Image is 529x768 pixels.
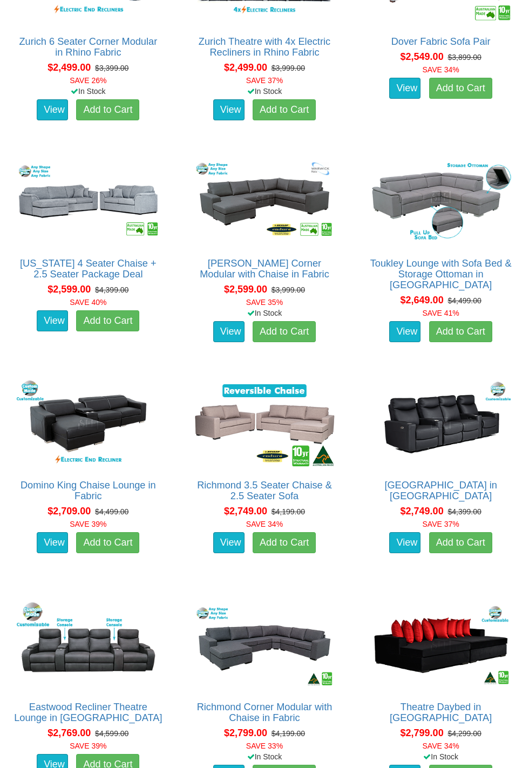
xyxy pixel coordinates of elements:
[197,702,333,723] a: Richmond Corner Modular with Chaise in Fabric
[48,62,91,73] span: $2,499.00
[182,308,347,318] div: In Stock
[272,729,305,738] del: $4,199.00
[76,99,139,121] a: Add to Cart
[191,600,339,691] img: Richmond Corner Modular with Chaise in Fabric
[224,506,267,516] span: $2,749.00
[191,378,339,469] img: Richmond 3.5 Seater Chaise & 2.5 Seater Sofa
[182,86,347,97] div: In Stock
[246,520,283,528] font: SAVE 34%
[19,36,157,58] a: Zurich 6 Seater Corner Modular in Rhino Fabric
[6,86,171,97] div: In Stock
[224,728,267,738] span: $2,799.00
[95,507,128,516] del: $4,499.00
[447,296,481,305] del: $4,499.00
[48,728,91,738] span: $2,769.00
[95,64,128,72] del: $3,399.00
[447,729,481,738] del: $4,299.00
[401,506,444,516] span: $2,749.00
[191,156,339,247] img: Morton Corner Modular with Chaise in Fabric
[70,520,106,528] font: SAVE 39%
[21,480,156,501] a: Domino King Chaise Lounge in Fabric
[224,284,267,295] span: $2,599.00
[253,532,316,554] a: Add to Cart
[423,742,459,750] font: SAVE 34%
[429,321,492,343] a: Add to Cart
[70,76,106,85] font: SAVE 26%
[37,532,68,554] a: View
[197,480,332,501] a: Richmond 3.5 Seater Chaise & 2.5 Seater Sofa
[423,309,459,317] font: SAVE 41%
[389,78,421,99] a: View
[20,258,157,280] a: [US_STATE] 4 Seater Chaise + 2.5 Seater Package Deal
[429,532,492,554] a: Add to Cart
[391,36,491,47] a: Dover Fabric Sofa Pair
[389,532,421,554] a: View
[76,310,139,332] a: Add to Cart
[253,99,316,121] a: Add to Cart
[95,729,128,738] del: $4,599.00
[367,378,515,469] img: Bond Theatre Lounge in Fabric
[384,480,497,501] a: [GEOGRAPHIC_DATA] in [GEOGRAPHIC_DATA]
[272,507,305,516] del: $4,199.00
[272,64,305,72] del: $3,999.00
[70,742,106,750] font: SAVE 39%
[272,286,305,294] del: $3,999.00
[213,532,245,554] a: View
[200,258,329,280] a: [PERSON_NAME] Corner Modular with Chaise in Fabric
[37,99,68,121] a: View
[246,76,283,85] font: SAVE 37%
[367,600,515,691] img: Theatre Daybed in Fabric
[95,286,128,294] del: $4,399.00
[423,65,459,74] font: SAVE 34%
[14,378,162,469] img: Domino King Chaise Lounge in Fabric
[246,298,283,307] font: SAVE 35%
[213,321,245,343] a: View
[367,156,515,247] img: Toukley Lounge with Sofa Bed & Storage Ottoman in Fabric
[246,742,283,750] font: SAVE 33%
[48,506,91,516] span: $2,709.00
[447,507,481,516] del: $4,399.00
[423,520,459,528] font: SAVE 37%
[213,99,245,121] a: View
[370,258,512,290] a: Toukley Lounge with Sofa Bed & Storage Ottoman in [GEOGRAPHIC_DATA]
[224,62,267,73] span: $2,499.00
[76,532,139,554] a: Add to Cart
[389,321,421,343] a: View
[70,298,106,307] font: SAVE 40%
[182,751,347,762] div: In Stock
[37,310,68,332] a: View
[401,51,444,62] span: $2,549.00
[253,321,316,343] a: Add to Cart
[14,600,162,691] img: Eastwood Recliner Theatre Lounge in Fabric
[199,36,330,58] a: Zurich Theatre with 4x Electric Recliners in Rhino Fabric
[14,156,162,247] img: Texas 4 Seater Chaise + 2.5 Seater Package Deal
[390,702,492,723] a: Theatre Daybed in [GEOGRAPHIC_DATA]
[429,78,492,99] a: Add to Cart
[401,728,444,738] span: $2,799.00
[14,702,162,723] a: Eastwood Recliner Theatre Lounge in [GEOGRAPHIC_DATA]
[48,284,91,295] span: $2,599.00
[358,751,523,762] div: In Stock
[401,295,444,305] span: $2,649.00
[447,53,481,62] del: $3,899.00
